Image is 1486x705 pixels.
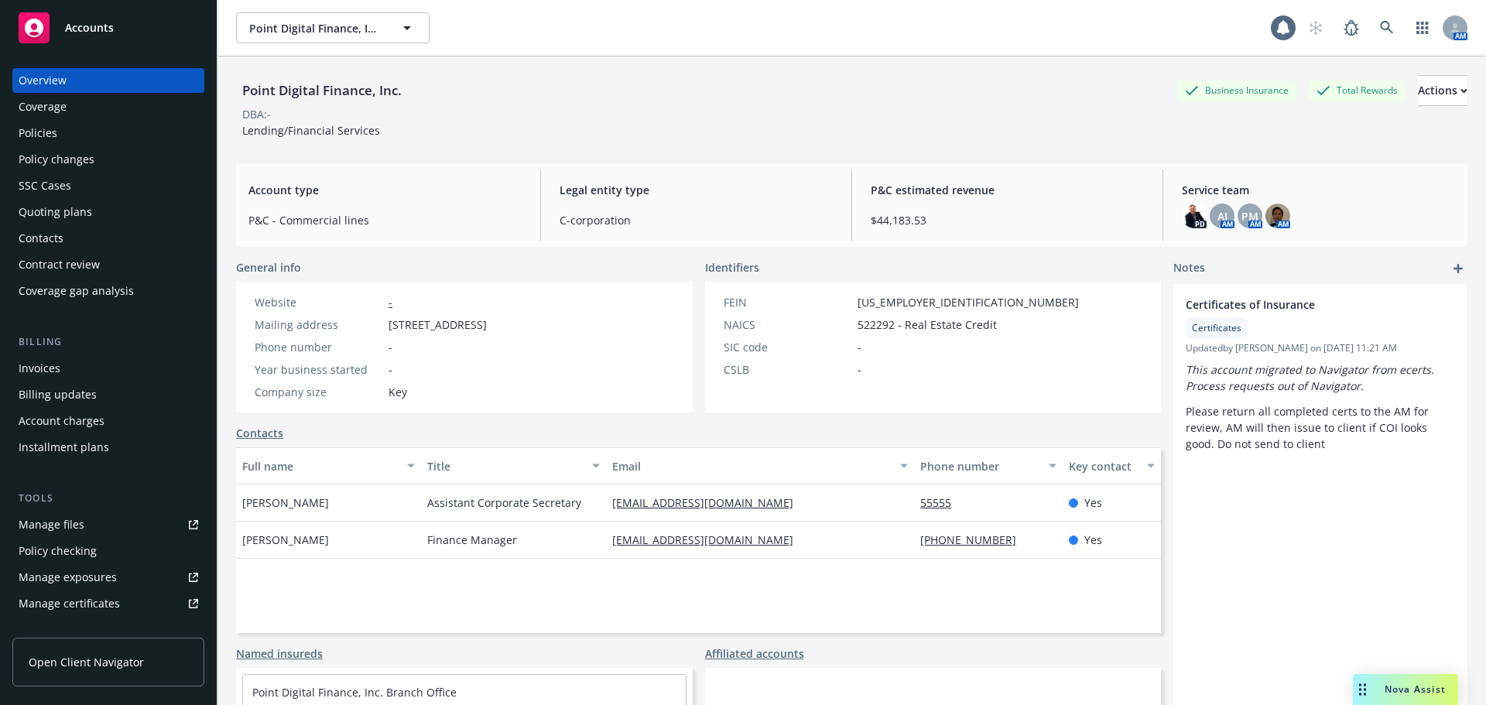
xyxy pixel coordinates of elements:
a: Switch app [1407,12,1438,43]
a: Affiliated accounts [705,645,804,662]
div: Tools [12,491,204,506]
div: Billing updates [19,382,97,407]
div: Year business started [255,361,382,378]
span: P&C estimated revenue [871,182,1144,198]
div: Manage exposures [19,565,117,590]
div: CSLB [724,361,851,378]
div: Manage files [19,512,84,537]
a: Manage files [12,512,204,537]
div: Company size [255,384,382,400]
p: Please return all completed certs to the AM for review, AM will then issue to client if COI looks... [1186,403,1455,452]
em: This account migrated to Navigator from ecerts. Process requests out of Navigator. [1186,362,1437,393]
span: 522292 - Real Estate Credit [858,317,997,333]
a: Coverage [12,94,204,119]
span: Open Client Navigator [29,654,144,670]
div: SSC Cases [19,173,71,198]
span: Yes [1084,532,1102,548]
a: 55555 [920,495,964,510]
span: [STREET_ADDRESS] [389,317,487,333]
span: Account type [248,182,522,198]
div: Account charges [19,409,104,433]
button: Phone number [914,447,1062,484]
div: Point Digital Finance, Inc. [236,80,408,101]
span: Certificates [1192,321,1241,335]
div: Website [255,294,382,310]
div: Title [427,458,583,474]
span: Finance Manager [427,532,517,548]
div: Full name [242,458,398,474]
a: [EMAIL_ADDRESS][DOMAIN_NAME] [612,495,806,510]
a: SSC Cases [12,173,204,198]
div: Total Rewards [1309,80,1406,100]
span: - [858,361,861,378]
div: SIC code [724,339,851,355]
a: Account charges [12,409,204,433]
a: Quoting plans [12,200,204,224]
span: Lending/Financial Services [242,123,380,138]
div: Invoices [19,356,60,381]
div: Policy checking [19,539,97,563]
div: Contacts [19,226,63,251]
div: NAICS [724,317,851,333]
div: Billing [12,334,204,350]
button: Full name [236,447,421,484]
span: General info [236,259,301,275]
div: Email [612,458,891,474]
a: Manage certificates [12,591,204,616]
a: [EMAIL_ADDRESS][DOMAIN_NAME] [612,532,806,547]
a: Invoices [12,356,204,381]
a: - [389,295,392,310]
div: Certificates of InsuranceCertificatesUpdatedby [PERSON_NAME] on [DATE] 11:21 AMThis account migra... [1173,284,1467,464]
span: [PERSON_NAME] [242,532,329,548]
a: [PHONE_NUMBER] [920,532,1029,547]
div: Coverage gap analysis [19,279,134,303]
div: Manage certificates [19,591,120,616]
a: add [1449,259,1467,278]
div: Overview [19,68,67,93]
span: [US_EMPLOYER_IDENTIFICATION_NUMBER] [858,294,1079,310]
span: Assistant Corporate Secretary [427,495,581,511]
a: Named insureds [236,645,323,662]
button: Actions [1418,75,1467,106]
span: Key [389,384,407,400]
div: Policy changes [19,147,94,172]
a: Manage claims [12,618,204,642]
div: Contract review [19,252,100,277]
span: Accounts [65,22,114,34]
a: Contacts [236,425,283,441]
span: Service team [1182,182,1455,198]
div: Coverage [19,94,67,119]
a: Overview [12,68,204,93]
span: Identifiers [705,259,759,275]
span: Legal entity type [560,182,833,198]
span: - [389,339,392,355]
a: Installment plans [12,435,204,460]
span: C-corporation [560,212,833,228]
div: Phone number [920,458,1039,474]
div: Policies [19,121,57,145]
a: Contract review [12,252,204,277]
a: Search [1371,12,1402,43]
a: Report a Bug [1336,12,1367,43]
button: Nova Assist [1353,674,1458,705]
span: PM [1241,208,1258,224]
div: Business Insurance [1177,80,1296,100]
img: photo [1265,204,1290,228]
span: - [858,339,861,355]
div: Mailing address [255,317,382,333]
div: Manage claims [19,618,97,642]
a: Manage exposures [12,565,204,590]
span: Updated by [PERSON_NAME] on [DATE] 11:21 AM [1186,341,1455,355]
a: Policies [12,121,204,145]
button: Email [606,447,914,484]
div: Drag to move [1353,674,1372,705]
a: Point Digital Finance, Inc. Branch Office [252,685,457,700]
button: Title [421,447,606,484]
div: Key contact [1069,458,1138,474]
a: Policy checking [12,539,204,563]
span: Notes [1173,259,1205,278]
div: Phone number [255,339,382,355]
span: Certificates of Insurance [1186,296,1415,313]
button: Point Digital Finance, Inc. [236,12,430,43]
